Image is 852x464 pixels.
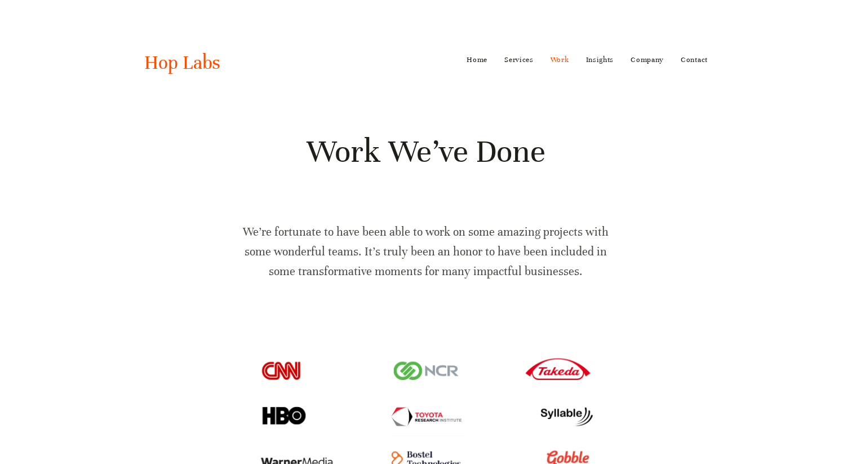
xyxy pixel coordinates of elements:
a: Hop Labs [144,51,220,74]
a: Home [467,51,487,69]
a: Work [551,51,569,69]
a: Insights [586,51,614,69]
a: Services [504,51,534,69]
a: Contact [681,51,708,69]
h1: Work We’ve Done [241,131,610,172]
p: We’re fortunate to have been able to work on some amazing projects with some wonderful teams. It’... [241,222,610,282]
a: Company [631,51,664,69]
